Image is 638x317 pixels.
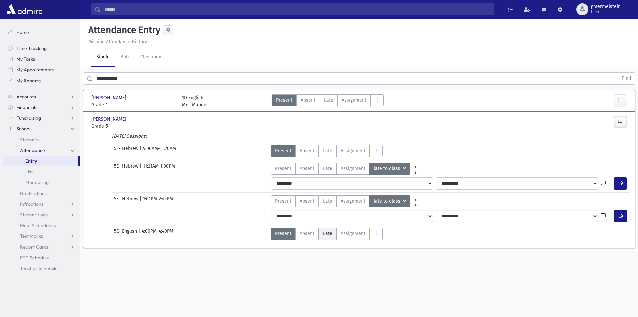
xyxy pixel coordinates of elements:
a: Home [3,27,80,38]
a: Classroom [135,48,168,67]
span: School [16,126,30,132]
span: Notifications [20,190,47,196]
span: Home [16,29,29,35]
span: 5E- English [114,228,138,240]
a: Entry [3,156,78,166]
span: Teacher Schedule [20,265,58,271]
div: 1D English Mrs. Mandel [182,94,208,108]
div: AttTypes [271,145,383,157]
img: AdmirePro [5,3,44,16]
span: [PERSON_NAME] [91,116,128,123]
a: Infractions [3,199,80,209]
a: Attendance [3,145,80,156]
a: Students [3,134,80,145]
span: | [140,145,143,157]
span: Meal Attendance [20,222,56,228]
button: late to class [369,195,410,207]
button: Find [618,73,635,84]
a: Time Tracking [3,43,80,54]
h5: Attendance Entry [86,24,160,36]
div: AttTypes [272,94,384,108]
span: My Reports [16,77,41,84]
span: Report Cards [20,244,49,250]
span: late to class [374,198,402,205]
a: Teacher Schedule [3,263,80,274]
span: | [140,195,143,207]
span: 5E- Hebrew [114,163,140,175]
span: Absent [300,165,314,172]
span: Present [275,198,291,205]
span: Student Logs [20,212,48,218]
a: PTC Schedule [3,252,80,263]
span: Assignment [342,97,366,104]
a: School [3,123,80,134]
span: Absent [300,230,314,237]
a: Notifications [3,188,80,199]
a: My Reports [3,75,80,86]
span: Assignment [341,198,365,205]
span: Late [324,97,333,104]
span: Present [275,147,291,154]
span: Time Tracking [16,45,47,51]
span: Monitoring [25,179,49,186]
div: AttTypes [271,228,383,240]
a: My Tasks [3,54,80,64]
a: Fundraising [3,113,80,123]
span: gmermelstein [591,4,621,9]
span: Attendance [20,147,45,153]
a: Missing Attendance History [86,39,147,45]
a: My Appointments [3,64,80,75]
input: Search [101,3,494,15]
span: User [591,9,621,15]
a: Bulk [115,48,135,67]
a: Monitoring [3,177,80,188]
span: Absent [301,97,315,104]
span: Assignment [341,165,365,172]
i: [DATE] Sessions: [112,133,147,139]
a: Meal Attendance [3,220,80,231]
button: late to class [369,163,410,175]
span: My Tasks [16,56,35,62]
span: 5E- Hebrew [114,145,140,157]
span: Financials [16,104,37,110]
span: 1:01PM-2:45PM [143,195,173,207]
span: Absent [300,198,314,205]
a: Report Cards [3,242,80,252]
span: Assignment [341,230,365,237]
u: Missing Attendance History [88,39,147,45]
span: Present [275,165,291,172]
span: Infractions [20,201,43,207]
span: Late [323,147,332,154]
span: | [140,163,143,175]
a: List [3,166,80,177]
span: Absent [300,147,314,154]
span: Late [323,165,332,172]
a: Student Logs [3,209,80,220]
span: Late [323,230,332,237]
span: Entry [25,158,37,164]
span: 4:00PM-4:40PM [142,228,173,240]
span: Present [275,230,291,237]
span: 5E- Hebrew [114,195,140,207]
div: AttTypes [271,163,421,175]
span: List [25,169,33,175]
span: late to class [374,165,402,172]
span: My Appointments [16,67,54,73]
span: 11:21AM-1:00PM [143,163,175,175]
span: Late [323,198,332,205]
div: AttTypes [271,195,421,207]
span: | [138,228,142,240]
span: Test Marks [20,233,43,239]
a: Test Marks [3,231,80,242]
a: Accounts [3,91,80,102]
span: Fundraising [16,115,41,121]
span: 9:00AM-11:20AM [143,145,176,157]
span: Grade 5 [91,123,175,130]
span: Grade 1 [91,101,175,108]
span: Students [20,137,39,143]
span: Present [276,97,292,104]
a: Single [91,48,115,67]
span: Assignment [341,147,365,154]
span: PTC Schedule [20,255,49,261]
span: Accounts [16,94,36,100]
